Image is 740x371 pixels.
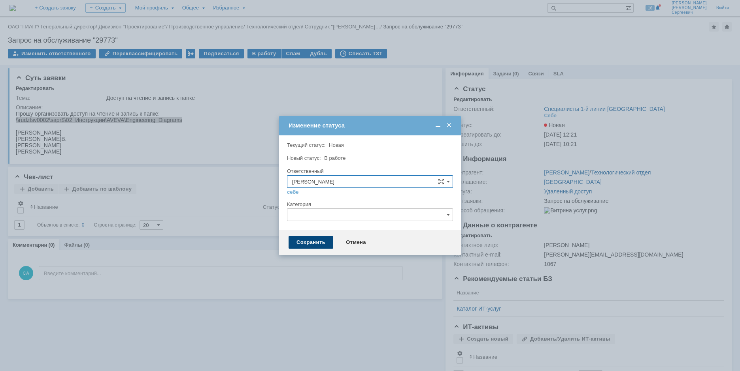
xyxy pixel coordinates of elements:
label: Новый статус: [287,155,321,161]
span: Сложная форма [438,178,444,185]
span: В работе [324,155,345,161]
div: Категория [287,202,451,207]
span: Закрыть [445,122,453,129]
label: Текущий статус: [287,142,325,148]
a: себе [287,189,299,195]
div: Изменение статуса [289,122,453,129]
div: Ответственный [287,169,451,174]
span: Свернуть (Ctrl + M) [434,122,442,129]
span: Новая [329,142,344,148]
